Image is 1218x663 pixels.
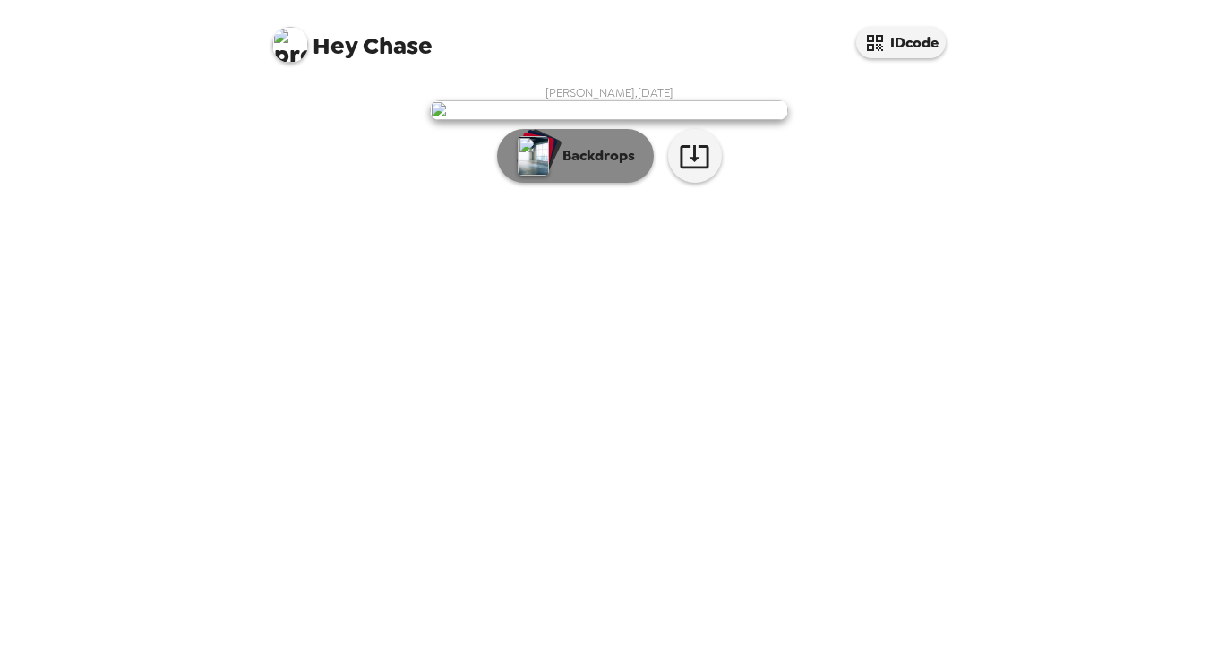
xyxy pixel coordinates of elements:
[272,18,433,58] span: Chase
[272,27,308,63] img: profile pic
[430,100,788,120] img: user
[856,27,946,58] button: IDcode
[497,129,654,183] button: Backdrops
[545,85,673,100] span: [PERSON_NAME] , [DATE]
[313,30,357,62] span: Hey
[553,145,635,167] p: Backdrops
